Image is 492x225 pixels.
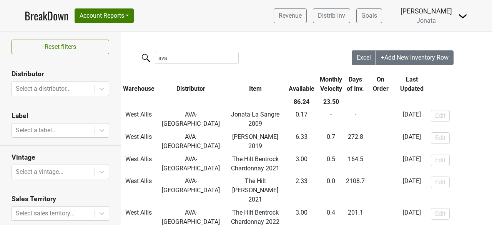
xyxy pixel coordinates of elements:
td: 0.17 [285,108,318,131]
td: AVA-[GEOGRAPHIC_DATA] [156,130,226,153]
td: AVA-[GEOGRAPHIC_DATA] [156,108,226,131]
button: Edit [431,177,450,188]
td: 2108.7 [344,175,367,206]
td: 3.00 [285,153,318,175]
td: 0.7 [318,130,344,153]
span: Jonata La Sangre 2009 [231,111,279,127]
td: 272.8 [344,130,367,153]
td: - [367,153,395,175]
span: The Hilt [PERSON_NAME] 2021 [232,177,278,203]
th: Days of Inv.: activate to sort column ascending [344,73,367,95]
h3: Distributor [12,70,109,78]
td: West Allis [121,153,156,175]
td: West Allis [121,108,156,131]
button: +Add New Inventory Row [376,50,454,65]
td: AVA-[GEOGRAPHIC_DATA] [156,153,226,175]
th: Item: activate to sort column ascending [226,73,285,95]
td: - [344,108,367,131]
td: [DATE] [394,108,429,131]
td: [DATE] [394,175,429,206]
td: 0.5 [318,153,344,175]
span: Jonata [417,17,436,24]
button: Edit [431,155,450,166]
button: Edit [431,110,450,122]
div: [PERSON_NAME] [401,6,452,16]
a: BreakDown [25,8,68,24]
th: Warehouse: activate to sort column ascending [121,73,156,95]
th: 23.50 [318,95,344,108]
span: [PERSON_NAME] 2019 [232,133,278,150]
a: Revenue [274,8,307,23]
th: Monthly Velocity: activate to sort column ascending [318,73,344,95]
img: Dropdown Menu [458,12,467,21]
td: West Allis [121,130,156,153]
button: Reset filters [12,40,109,54]
button: Edit [431,132,450,144]
h3: Sales Territory [12,195,109,203]
th: Distributor: activate to sort column ascending [156,73,226,95]
td: 164.5 [344,153,367,175]
td: 2.33 [285,175,318,206]
td: - [367,108,395,131]
td: - [318,108,344,131]
h3: Label [12,112,109,120]
a: Distrib Inv [313,8,350,23]
td: [DATE] [394,130,429,153]
button: Account Reports [75,8,134,23]
td: West Allis [121,175,156,206]
td: 0.0 [318,175,344,206]
button: Excel [352,50,376,65]
a: Goals [356,8,382,23]
td: - [367,130,395,153]
th: Last Updated: activate to sort column ascending [394,73,429,95]
td: [DATE] [394,153,429,175]
td: AVA-[GEOGRAPHIC_DATA] [156,175,226,206]
th: &nbsp;: activate to sort column ascending [429,73,488,95]
td: 6.33 [285,130,318,153]
span: The Hilt Bentrock Chardonnay 2021 [231,155,279,172]
button: Edit [431,208,450,220]
th: Available: activate to sort column ascending [285,73,318,95]
span: Excel [357,54,371,61]
th: On Order: activate to sort column ascending [367,73,395,95]
td: - [367,175,395,206]
h3: Vintage [12,153,109,162]
th: 86.24 [285,95,318,108]
span: +Add New Inventory Row [381,54,449,61]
